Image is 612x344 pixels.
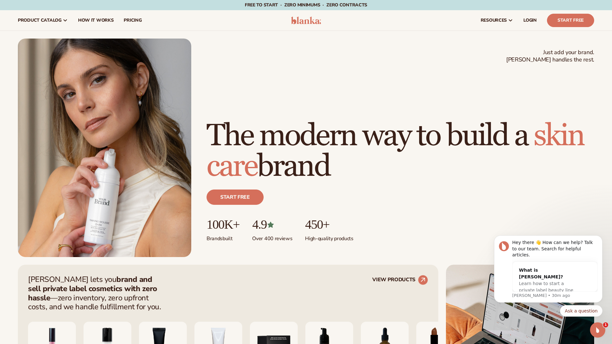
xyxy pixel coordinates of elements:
span: 1 [603,322,608,327]
a: VIEW PRODUCTS [372,275,428,285]
span: LOGIN [523,18,537,23]
iframe: Intercom notifications message [484,221,612,327]
iframe: Intercom live chat [590,322,605,338]
span: Free to start · ZERO minimums · ZERO contracts [245,2,367,8]
span: How It Works [78,18,114,23]
p: Brands built [207,232,239,242]
a: How It Works [73,10,119,31]
span: resources [481,18,507,23]
p: High-quality products [305,232,353,242]
span: skin care [207,117,584,185]
span: pricing [124,18,142,23]
a: Start Free [547,14,594,27]
p: 4.9 [252,218,292,232]
p: [PERSON_NAME] lets you —zero inventory, zero upfront costs, and we handle fulfillment for you. [28,275,165,312]
img: Female holding tanning mousse. [18,39,191,257]
p: 450+ [305,218,353,232]
h1: The modern way to build a brand [207,121,594,182]
span: Just add your brand. [PERSON_NAME] handles the rest. [506,49,594,64]
a: product catalog [13,10,73,31]
a: pricing [119,10,147,31]
span: product catalog [18,18,62,23]
a: LOGIN [518,10,542,31]
img: logo [291,17,321,24]
a: Start free [207,190,264,205]
p: 100K+ [207,218,239,232]
a: resources [476,10,518,31]
strong: brand and sell private label cosmetics with zero hassle [28,274,157,303]
p: Over 400 reviews [252,232,292,242]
